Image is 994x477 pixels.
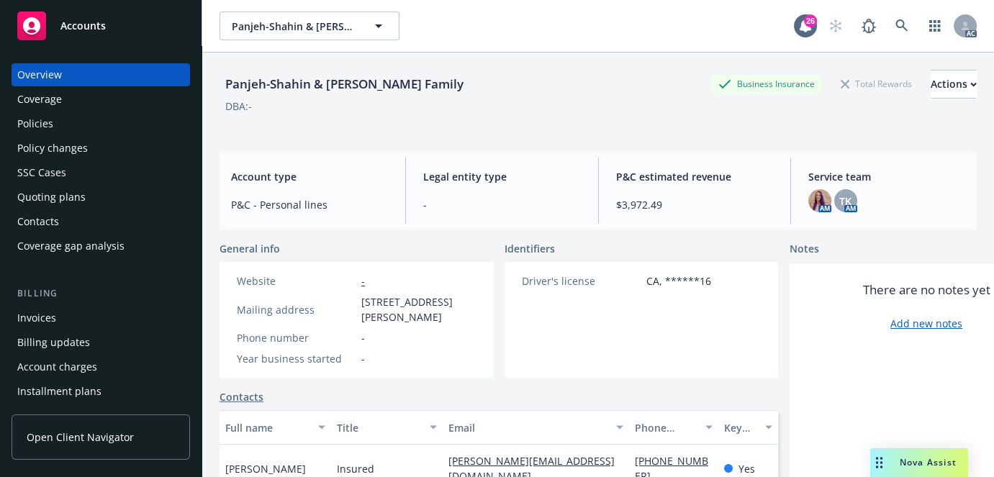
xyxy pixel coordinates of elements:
span: Panjeh-Shahin & [PERSON_NAME] Family [232,19,356,34]
span: [STREET_ADDRESS][PERSON_NAME] [361,294,476,324]
button: Key contact [718,410,778,445]
div: Key contact [724,420,756,435]
span: - [423,197,580,212]
a: Search [887,12,916,40]
a: Accounts [12,6,190,46]
span: TK [839,194,851,209]
span: $3,972.49 [616,197,773,212]
a: Invoices [12,306,190,330]
span: P&C - Personal lines [231,197,388,212]
span: Open Client Navigator [27,430,134,445]
a: Installment plans [12,380,190,403]
a: Policies [12,112,190,135]
div: Quoting plans [17,186,86,209]
div: Drag to move [870,448,888,477]
div: 26 [804,14,817,27]
button: Nova Assist [870,448,968,477]
a: Contacts [220,389,263,404]
a: Start snowing [821,12,850,40]
span: Service team [808,169,965,184]
span: - [361,330,365,345]
div: DBA: - [225,99,252,114]
span: [PERSON_NAME] [225,461,306,476]
div: Invoices [17,306,56,330]
a: Quoting plans [12,186,190,209]
div: Billing updates [17,331,90,354]
div: SSC Cases [17,161,66,184]
a: Coverage [12,88,190,111]
span: Identifiers [505,241,555,256]
a: Overview [12,63,190,86]
div: Billing [12,286,190,301]
span: There are no notes yet [863,281,990,299]
span: Nova Assist [900,456,957,468]
div: Installment plans [17,380,101,403]
div: Contacts [17,210,59,233]
a: SSC Cases [12,161,190,184]
button: Title [331,410,443,445]
span: Notes [790,241,819,258]
div: Actions [931,71,977,98]
div: Driver's license [522,273,641,289]
span: General info [220,241,280,256]
a: Policy changes [12,137,190,160]
a: Add new notes [890,316,962,331]
a: - [361,274,365,288]
span: Yes [738,461,755,476]
div: Year business started [237,351,356,366]
div: Website [237,273,356,289]
button: Phone number [629,410,718,445]
a: Billing updates [12,331,190,354]
div: Business Insurance [711,75,822,93]
div: Title [337,420,421,435]
button: Email [443,410,629,445]
div: Phone number [635,420,697,435]
div: Mailing address [237,302,356,317]
div: Policies [17,112,53,135]
button: Panjeh-Shahin & [PERSON_NAME] Family [220,12,399,40]
div: Full name [225,420,310,435]
a: Coverage gap analysis [12,235,190,258]
button: Full name [220,410,331,445]
div: Email [448,420,607,435]
span: P&C estimated revenue [616,169,773,184]
div: Coverage [17,88,62,111]
span: - [361,351,365,366]
a: Report a Bug [854,12,883,40]
div: Panjeh-Shahin & [PERSON_NAME] Family [220,75,469,94]
div: Coverage gap analysis [17,235,125,258]
span: Accounts [60,20,106,32]
div: Account charges [17,355,97,378]
img: photo [808,189,831,212]
div: Phone number [237,330,356,345]
div: Total Rewards [833,75,919,93]
a: Switch app [921,12,949,40]
a: Contacts [12,210,190,233]
span: Insured [337,461,374,476]
span: Legal entity type [423,169,580,184]
button: Actions [931,70,977,99]
span: Account type [231,169,388,184]
div: Overview [17,63,62,86]
a: Account charges [12,355,190,378]
div: Policy changes [17,137,88,160]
